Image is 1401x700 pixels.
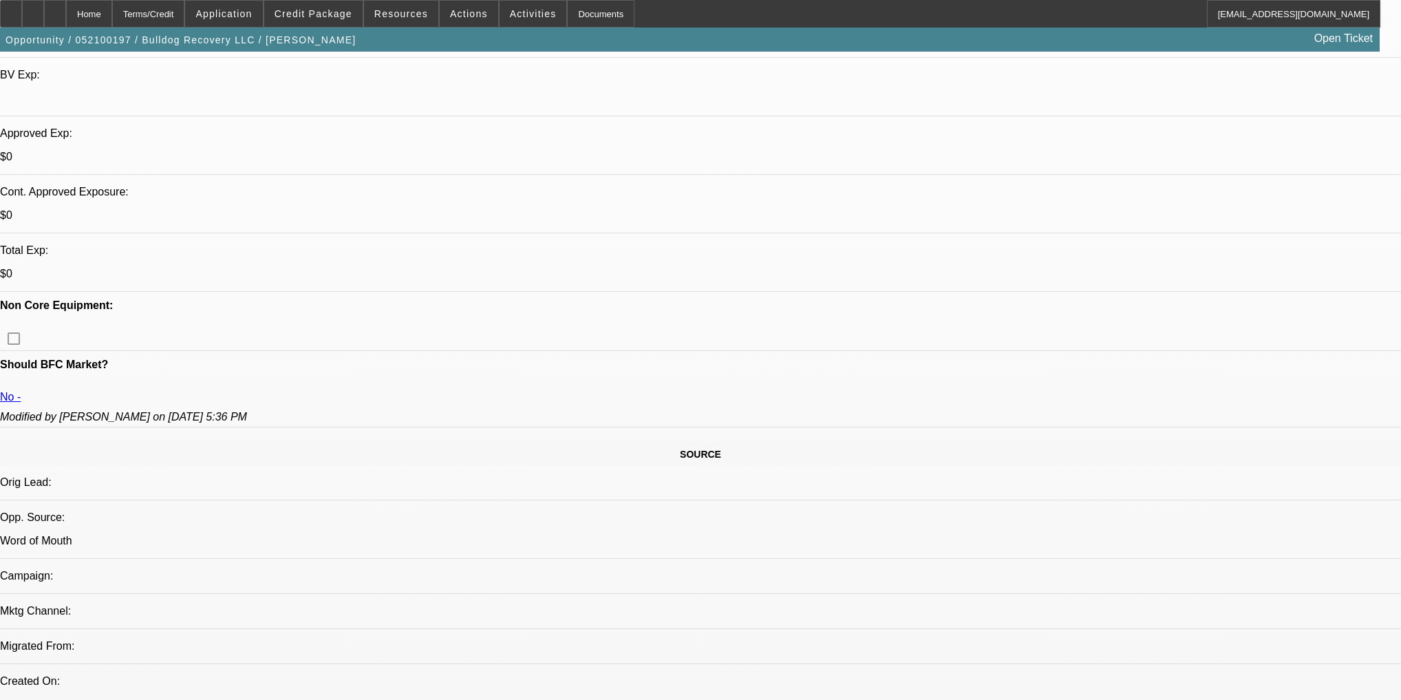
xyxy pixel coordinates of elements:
button: Resources [364,1,438,27]
span: Opportunity / 052100197 / Bulldog Recovery LLC / [PERSON_NAME] [6,34,356,45]
a: Open Ticket [1309,27,1378,50]
span: Application [195,8,252,19]
span: Credit Package [275,8,352,19]
button: Activities [500,1,567,27]
span: Activities [510,8,557,19]
span: SOURCE [680,449,721,460]
span: Resources [374,8,428,19]
button: Credit Package [264,1,363,27]
span: Actions [450,8,488,19]
button: Actions [440,1,498,27]
button: Application [185,1,262,27]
